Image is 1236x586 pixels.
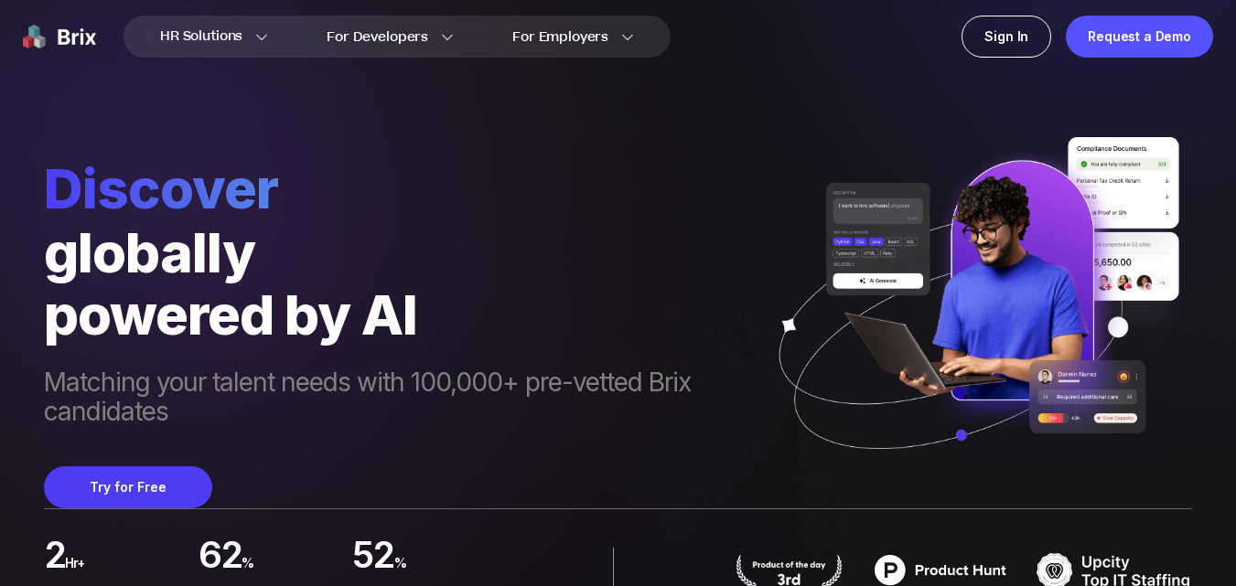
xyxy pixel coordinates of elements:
span: Discover [44,155,756,221]
div: globally [44,221,756,283]
span: For Developers [327,27,428,47]
span: 52 [352,538,394,578]
a: Sign In [962,16,1051,58]
button: Try for Free [44,466,212,508]
img: ai generate [756,137,1192,487]
span: 62 [199,538,242,578]
div: powered by AI [44,283,756,346]
a: Request a Demo [1066,16,1213,58]
span: 2 [44,538,65,578]
span: HR Solutions [160,22,242,51]
span: For Employers [512,27,608,47]
span: Matching your talent needs with 100,000+ pre-vetted Brix candidates [44,368,756,430]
